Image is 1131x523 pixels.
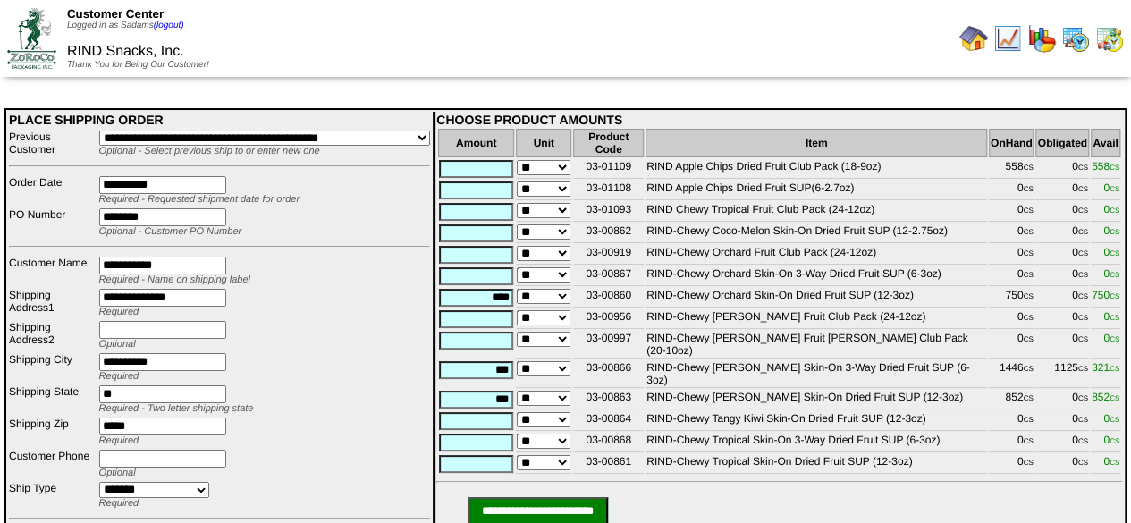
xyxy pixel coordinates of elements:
[8,320,97,350] td: Shipping Address2
[1023,271,1033,279] span: CS
[8,384,97,415] td: Shipping State
[1110,249,1119,257] span: CS
[99,435,139,446] span: Required
[1078,335,1088,343] span: CS
[1092,289,1119,301] span: 750
[1035,245,1088,265] td: 0
[989,159,1034,179] td: 558
[1023,164,1033,172] span: CS
[8,175,97,206] td: Order Date
[1078,207,1088,215] span: CS
[67,7,164,21] span: Customer Center
[8,481,97,509] td: Ship Type
[1035,360,1088,388] td: 1125
[1103,434,1119,446] span: 0
[646,181,987,200] td: RIND Apple Chips Dried Fruit SUP(6-2.7oz)
[1078,416,1088,424] span: CS
[1078,437,1088,445] span: CS
[1103,267,1119,280] span: 0
[573,266,644,286] td: 03-00867
[1091,129,1120,157] th: Avail
[99,226,242,237] span: Optional - Customer PO Number
[1023,394,1033,402] span: CS
[1078,394,1088,402] span: CS
[1035,288,1088,308] td: 0
[1078,249,1088,257] span: CS
[1110,271,1119,279] span: CS
[1061,24,1090,53] img: calendarprod.gif
[1078,164,1088,172] span: CS
[1110,416,1119,424] span: CS
[646,245,987,265] td: RIND-Chewy Orchard Fruit Club Pack (24-12oz)
[99,371,139,382] span: Required
[1110,437,1119,445] span: CS
[989,129,1034,157] th: OnHand
[99,339,136,350] span: Optional
[8,207,97,238] td: PO Number
[1103,246,1119,258] span: 0
[1023,416,1033,424] span: CS
[99,274,250,285] span: Required - Name on shipping label
[573,331,644,359] td: 03-00997
[573,390,644,409] td: 03-00863
[989,266,1034,286] td: 0
[8,449,97,479] td: Customer Phone
[1023,365,1033,373] span: CS
[1103,203,1119,215] span: 0
[1078,459,1088,467] span: CS
[1035,331,1088,359] td: 0
[573,245,644,265] td: 03-00919
[989,181,1034,200] td: 0
[1078,185,1088,193] span: CS
[1023,437,1033,445] span: CS
[573,309,644,329] td: 03-00956
[989,202,1034,222] td: 0
[1023,249,1033,257] span: CS
[646,390,987,409] td: RIND-Chewy [PERSON_NAME] Skin-On Dried Fruit SUP (12-3oz)
[989,224,1034,243] td: 0
[989,360,1034,388] td: 1446
[1110,292,1119,300] span: CS
[1035,454,1088,474] td: 0
[8,417,97,447] td: Shipping Zip
[67,21,184,30] span: Logged in as Sadams
[989,309,1034,329] td: 0
[646,266,987,286] td: RIND-Chewy Orchard Skin-On 3-Way Dried Fruit SUP (6-3oz)
[1023,314,1033,322] span: CS
[646,331,987,359] td: RIND-Chewy [PERSON_NAME] Fruit [PERSON_NAME] Club Pack (20-10oz)
[8,256,97,286] td: Customer Name
[646,288,987,308] td: RIND-Chewy Orchard Skin-On Dried Fruit SUP (12-3oz)
[1078,314,1088,322] span: CS
[573,454,644,474] td: 03-00861
[1023,185,1033,193] span: CS
[1035,433,1088,452] td: 0
[573,224,644,243] td: 03-00862
[1035,224,1088,243] td: 0
[1035,202,1088,222] td: 0
[1092,391,1119,403] span: 852
[1103,455,1119,468] span: 0
[67,44,184,59] span: RIND Snacks, Inc.
[1023,207,1033,215] span: CS
[1078,228,1088,236] span: CS
[573,159,644,179] td: 03-01109
[989,454,1034,474] td: 0
[989,411,1034,431] td: 0
[1035,266,1088,286] td: 0
[1110,459,1119,467] span: CS
[1078,292,1088,300] span: CS
[989,390,1034,409] td: 852
[99,468,136,478] span: Optional
[1078,271,1088,279] span: CS
[1110,335,1119,343] span: CS
[99,403,254,414] span: Required - Two letter shipping state
[1110,164,1119,172] span: CS
[573,411,644,431] td: 03-00864
[9,113,430,127] div: PLACE SHIPPING ORDER
[1103,310,1119,323] span: 0
[993,24,1022,53] img: line_graph.gif
[573,181,644,200] td: 03-01108
[99,307,139,317] span: Required
[1023,335,1033,343] span: CS
[1035,309,1088,329] td: 0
